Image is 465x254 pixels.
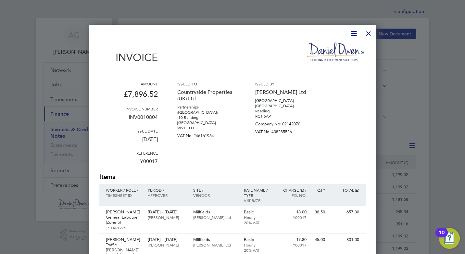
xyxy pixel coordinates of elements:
[99,51,158,64] h1: Invoice
[193,187,237,193] p: Site /
[99,111,158,128] p: INV0010804
[99,133,158,150] p: [DATE]
[177,86,236,105] p: Countryside Properties (UK) Ltd
[106,237,141,242] p: [PERSON_NAME]
[255,108,314,114] p: Reading
[255,86,314,98] p: [PERSON_NAME] Ltd
[278,210,307,215] p: 18.00
[106,215,141,225] p: General Labourer (Zone 5)
[313,210,325,215] p: 36.50
[148,237,186,242] p: [DATE] - [DATE]
[278,237,307,242] p: 17.80
[244,215,272,220] p: Hourly
[177,105,236,115] p: Partnerships ([GEOGRAPHIC_DATA])
[313,237,325,242] p: 45.00
[148,242,186,248] p: [PERSON_NAME]
[177,131,236,138] p: VAT No: 246161964
[177,81,236,86] h3: Issued to
[255,98,314,103] p: [GEOGRAPHIC_DATA]
[106,193,141,198] p: Timesheet ID
[177,115,236,120] p: i10 Building
[99,156,158,172] p: Y00017
[244,237,272,242] p: Basic
[439,228,460,249] button: Open Resource Center, 10 new notifications
[148,210,186,215] p: [DATE] - [DATE]
[193,237,237,242] p: Millfields
[99,150,158,156] h3: Reference
[278,187,307,193] p: Charge (£) /
[332,187,359,193] p: Total (£)
[106,187,141,193] p: Worker / Role /
[255,81,314,86] h3: Issued by
[244,220,272,225] p: 20% VAT
[193,193,237,198] p: Vendor
[313,187,325,193] p: QTY
[278,242,307,248] p: Y00017
[177,120,236,125] p: [GEOGRAPHIC_DATA]
[255,103,314,108] p: [GEOGRAPHIC_DATA]
[332,210,359,215] p: 657.00
[148,187,186,193] p: Period /
[99,81,158,86] h3: Amount
[255,114,314,119] p: RG1 6AP
[193,242,237,248] p: [PERSON_NAME] Ltd
[99,172,366,182] h2: Items
[255,119,314,127] p: Company No: 02142070
[244,248,272,253] p: 20% VAT
[99,106,158,111] h3: Invoice number
[439,233,445,241] div: 10
[244,198,272,203] p: VAT rate
[244,210,272,215] p: Basic
[244,242,272,248] p: Hourly
[106,225,141,230] p: TS1461275
[278,215,307,220] p: Y00017
[106,210,141,215] p: [PERSON_NAME]
[193,215,237,220] p: [PERSON_NAME] Ltd
[148,215,186,220] p: [PERSON_NAME]
[278,193,307,198] p: Po. No.
[99,86,158,106] p: £7,896.52
[177,125,236,131] p: WV1 1LD
[193,210,237,215] p: Millfields
[332,237,359,242] p: 801.00
[148,193,186,198] p: Approver
[99,128,158,133] h3: Issue date
[307,43,366,61] img: danielowen-logo-remittance.png
[255,127,314,134] p: VAT No: 438285526
[244,187,272,198] p: Rate name / type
